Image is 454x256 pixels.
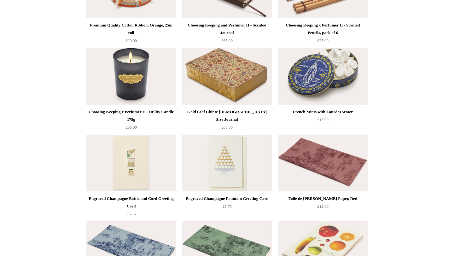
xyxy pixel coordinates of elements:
[86,195,176,221] a: Engraved Champagne Bottle and Cord Greeting Card £5.75
[278,108,368,134] a: French Mints with Lourdes Water £15.00
[278,48,368,105] img: French Mints with Lourdes Water
[86,48,176,105] img: Choosing Keeping x Perfumer H - Utility Candle 175g
[86,135,176,191] img: Engraved Champagne Bottle and Cord Greeting Card
[184,21,270,37] div: Choosing Keeping and Perfumer H - Scented Journal
[125,125,137,130] span: £60.00
[221,38,233,43] span: £65.00
[184,195,270,202] div: Engraved Champagne Fountain Greeting Card
[125,38,137,43] span: £20.00
[88,21,174,37] div: Premium Quality Cotton Ribbon, Orange, 25m roll
[86,21,176,47] a: Premium Quality Cotton Ribbon, Orange, 25m roll £20.00
[278,135,368,191] img: Toile de Jouy Tissue Paper, Red
[317,117,329,122] span: £15.00
[184,108,270,123] div: Gold Leaf Chintz [DEMOGRAPHIC_DATA] Size Journal
[280,195,366,202] div: Toile de [PERSON_NAME] Paper, Red
[88,108,174,123] div: Choosing Keeping x Perfumer H - Utility Candle 175g
[86,135,176,191] a: Engraved Champagne Bottle and Cord Greeting Card Engraved Champagne Bottle and Cord Greeting Card
[88,195,174,210] div: Engraved Champagne Bottle and Cord Greeting Card
[126,212,136,216] span: £5.75
[280,21,366,37] div: Choosing Keeping x Perfumer H - Scented Pencils, pack of 6
[182,135,272,191] img: Engraved Champagne Fountain Greeting Card
[317,38,329,43] span: £25.00
[182,195,272,221] a: Engraved Champagne Fountain Greeting Card £5.75
[182,108,272,134] a: Gold Leaf Chintz [DEMOGRAPHIC_DATA] Size Journal £65.00
[278,195,368,221] a: Toile de [PERSON_NAME] Paper, Red £12.00
[182,135,272,191] a: Engraved Champagne Fountain Greeting Card Engraved Champagne Fountain Greeting Card
[317,204,329,209] span: £12.00
[280,108,366,116] div: French Mints with Lourdes Water
[278,48,368,105] a: French Mints with Lourdes Water French Mints with Lourdes Water
[278,21,368,47] a: Choosing Keeping x Perfumer H - Scented Pencils, pack of 6 £25.00
[86,108,176,134] a: Choosing Keeping x Perfumer H - Utility Candle 175g £60.00
[182,48,272,105] a: Gold Leaf Chintz Bible Size Journal Gold Leaf Chintz Bible Size Journal
[222,204,231,209] span: £5.75
[86,48,176,105] a: Choosing Keeping x Perfumer H - Utility Candle 175g Choosing Keeping x Perfumer H - Utility Candl...
[182,21,272,47] a: Choosing Keeping and Perfumer H - Scented Journal £65.00
[278,135,368,191] a: Toile de Jouy Tissue Paper, Red Toile de Jouy Tissue Paper, Red
[182,48,272,105] img: Gold Leaf Chintz Bible Size Journal
[221,125,233,130] span: £65.00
